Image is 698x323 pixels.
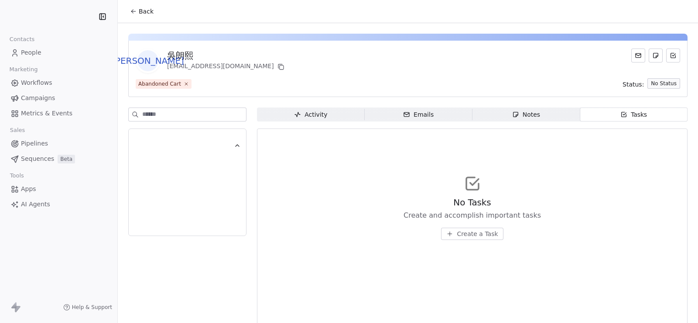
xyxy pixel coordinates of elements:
a: Pipelines [7,136,110,151]
span: Apps [21,184,36,194]
a: Workflows [7,76,110,90]
span: People [21,48,41,57]
span: Tools [6,169,27,182]
span: Contacts [6,33,38,46]
a: SequencesBeta [7,152,110,166]
span: Create and accomplish important tasks [404,210,541,221]
span: [PERSON_NAME] [137,50,158,71]
span: Sequences [21,154,54,163]
div: 吳朗熙 [167,49,286,62]
span: Back [139,7,154,16]
button: No Status [647,78,680,89]
span: Status: [623,80,644,89]
span: Pipelines [21,139,48,148]
a: People [7,45,110,60]
a: Apps [7,182,110,196]
div: Notes [512,110,540,119]
a: Help & Support [63,304,112,311]
span: Help & Support [72,304,112,311]
span: Sales [6,124,29,137]
a: AI Agents [7,197,110,212]
span: Beta [58,155,75,163]
span: Marketing [6,63,41,76]
div: [EMAIL_ADDRESS][DOMAIN_NAME] [167,62,286,72]
span: No Tasks [453,196,491,208]
button: Back [125,3,159,19]
div: Abandoned Cart [138,80,181,88]
span: Metrics & Events [21,109,72,118]
div: Activity [294,110,327,119]
span: Workflows [21,78,52,87]
span: AI Agents [21,200,50,209]
a: Campaigns [7,91,110,105]
div: Emails [403,110,434,119]
a: Metrics & Events [7,106,110,121]
span: Campaigns [21,94,55,103]
span: Create a Task [457,229,498,238]
button: Create a Task [441,228,503,240]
